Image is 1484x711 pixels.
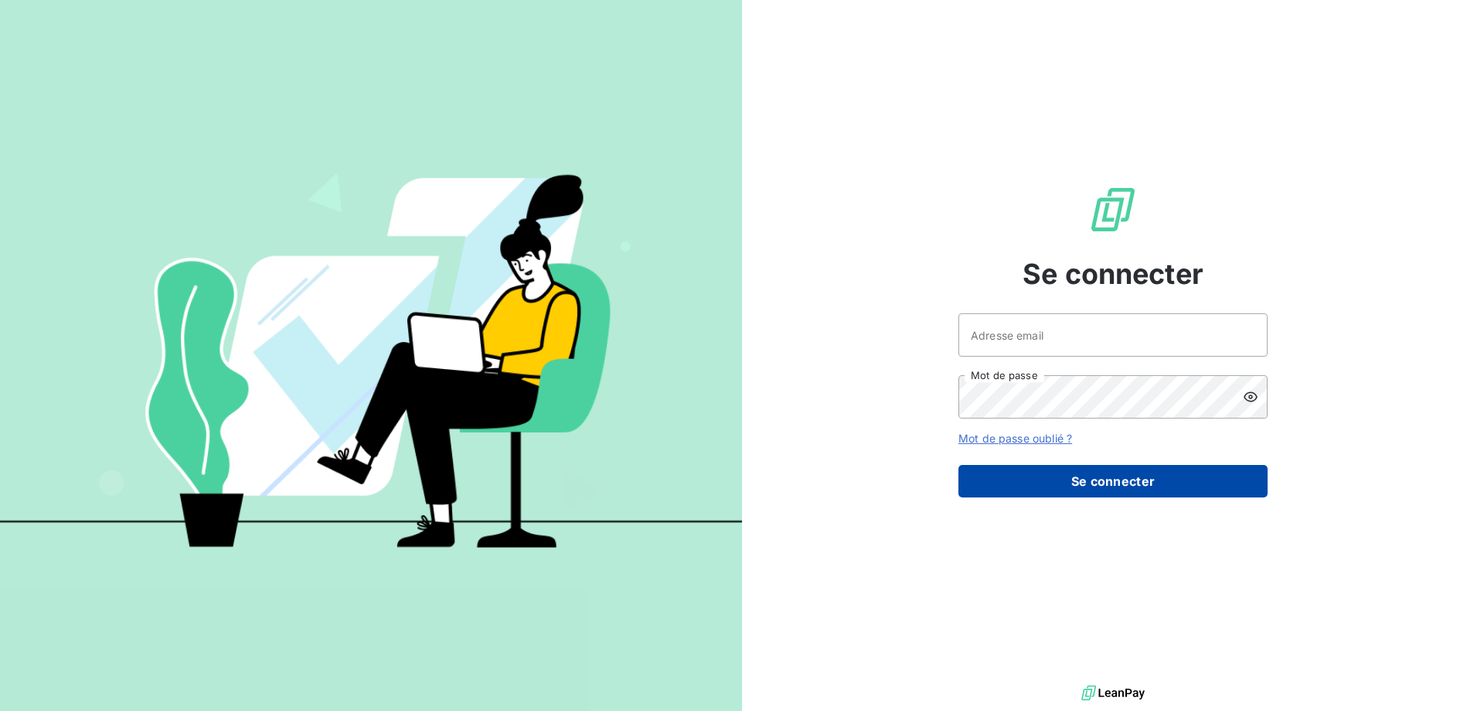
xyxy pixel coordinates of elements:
[958,465,1268,497] button: Se connecter
[958,313,1268,357] input: placeholder
[1088,185,1138,234] img: Logo LeanPay
[1023,253,1203,295] span: Se connecter
[958,432,1072,445] a: Mot de passe oublié ?
[1081,682,1145,705] img: logo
